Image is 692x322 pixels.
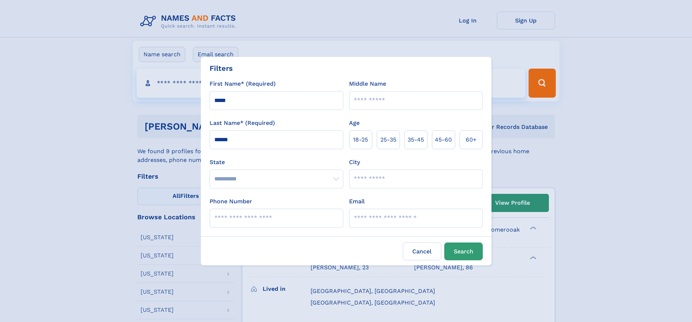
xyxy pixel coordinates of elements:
span: 35‑45 [408,135,424,144]
div: Filters [210,63,233,74]
label: Age [349,119,360,127]
label: Email [349,197,365,206]
label: Last Name* (Required) [210,119,275,127]
span: 18‑25 [353,135,368,144]
label: First Name* (Required) [210,80,276,88]
span: 45‑60 [435,135,452,144]
button: Search [444,242,483,260]
span: 25‑35 [380,135,396,144]
label: Cancel [403,242,441,260]
label: Phone Number [210,197,252,206]
label: State [210,158,343,167]
label: City [349,158,360,167]
label: Middle Name [349,80,386,88]
span: 60+ [466,135,477,144]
